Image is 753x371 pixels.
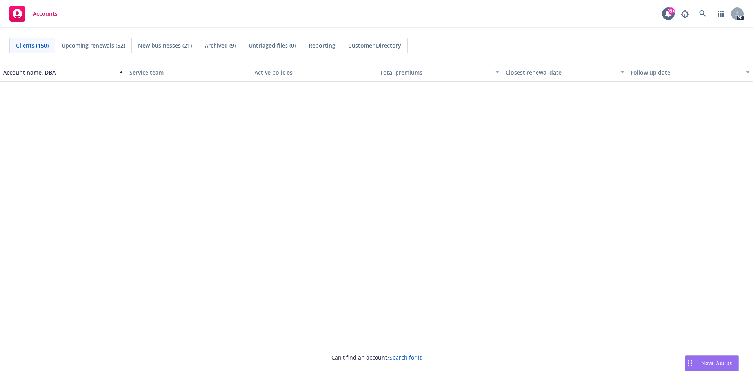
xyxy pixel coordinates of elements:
button: Nova Assist [685,355,739,371]
span: Upcoming renewals (52) [62,41,125,49]
a: Search [695,6,711,22]
div: Follow up date [631,68,741,77]
span: New businesses (21) [138,41,192,49]
a: Switch app [713,6,729,22]
a: Search for it [389,354,422,361]
button: Follow up date [627,63,753,82]
button: Closest renewal date [502,63,628,82]
span: Customer Directory [348,41,401,49]
a: Report a Bug [677,6,693,22]
button: Total premiums [377,63,502,82]
div: Total premiums [380,68,491,77]
div: Account name, DBA [3,68,115,77]
span: Archived (9) [205,41,236,49]
div: 99+ [668,7,675,15]
span: Nova Assist [701,360,732,366]
span: Clients (150) [16,41,49,49]
span: Accounts [33,11,58,17]
div: Closest renewal date [506,68,616,77]
div: Drag to move [685,356,695,371]
div: Service team [129,68,249,77]
div: Active policies [255,68,374,77]
span: Reporting [309,41,335,49]
button: Active policies [251,63,377,82]
button: Service team [126,63,252,82]
a: Accounts [6,3,61,25]
span: Untriaged files (0) [249,41,296,49]
span: Can't find an account? [331,353,422,362]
